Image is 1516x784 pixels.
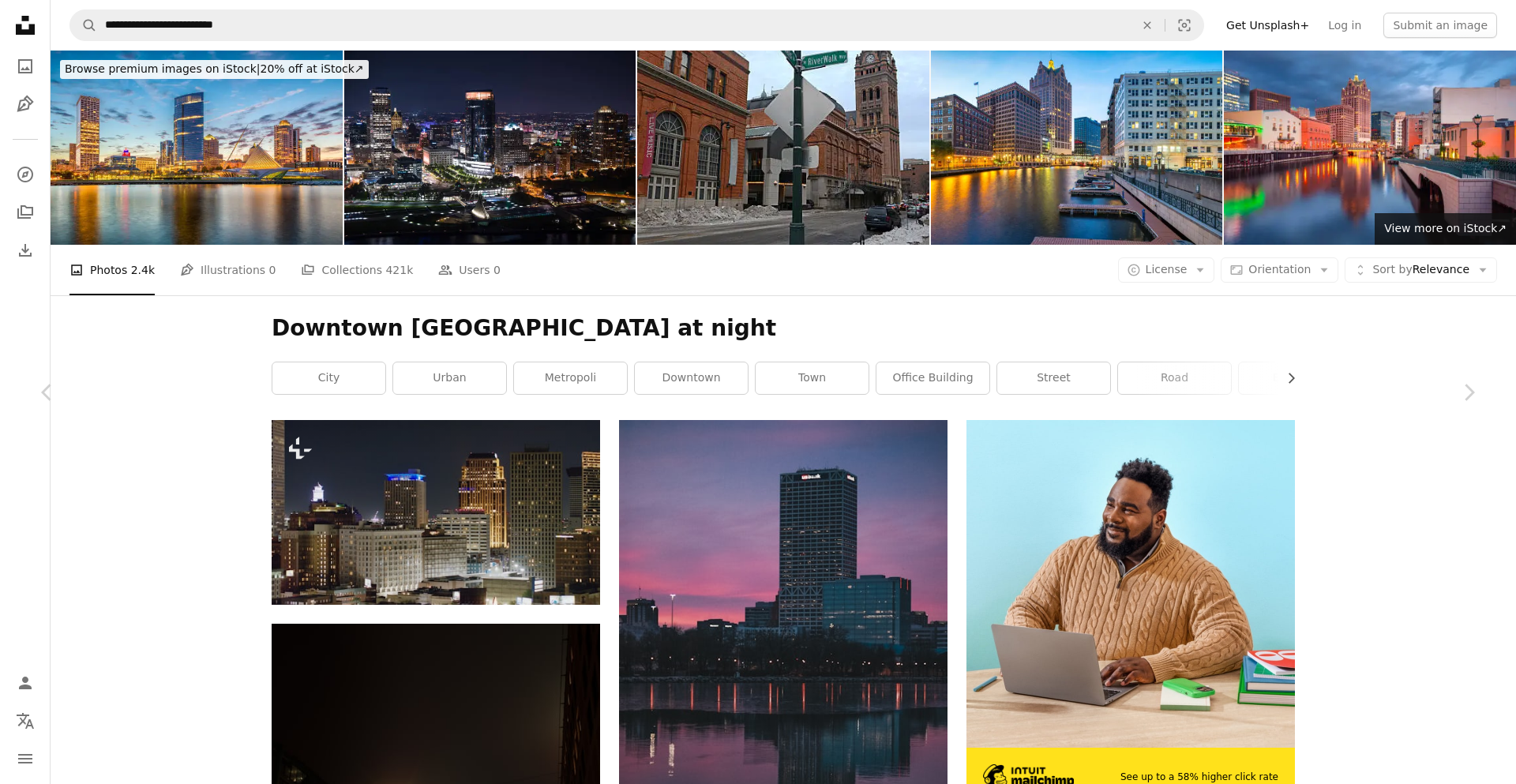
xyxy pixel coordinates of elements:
[931,51,1223,245] img: Downtown Milwaukee Wisconsin Night River USA
[1372,263,1412,276] span: Sort by
[272,505,600,520] a: Drone Shot of Downtown New Orleans at Night
[9,159,41,190] a: Explore
[876,362,989,394] a: office building
[272,420,600,605] img: Drone Shot of Downtown New Orleans at Night
[1375,213,1516,245] a: View more on iStock↗
[9,743,41,775] button: Menu
[272,314,1295,343] h1: Downtown [GEOGRAPHIC_DATA] at night
[51,51,343,245] img: Milwaukee, Wisconsin, USA Skyline
[1239,362,1352,394] a: building
[635,362,748,394] a: downtown
[269,261,276,279] span: 0
[1319,13,1371,38] a: Log in
[1421,317,1516,468] a: Next
[997,362,1110,394] a: street
[393,362,506,394] a: urban
[1146,263,1188,276] span: License
[1118,257,1215,283] button: License
[1248,263,1311,276] span: Orientation
[9,88,41,120] a: Illustrations
[9,51,41,82] a: Photos
[69,9,1204,41] form: Find visuals sitewide
[301,245,413,295] a: Collections 421k
[1277,362,1295,394] button: scroll list to the right
[1165,10,1203,40] button: Visual search
[966,420,1295,748] img: file-1722962830841-dea897b5811bimage
[1118,362,1231,394] a: road
[1120,771,1278,784] span: See up to a 58% higher click rate
[1217,13,1319,38] a: Get Unsplash+
[9,234,41,266] a: Download History
[1130,10,1165,40] button: Clear
[619,660,947,674] a: a city skyline is reflected in a body of water
[1345,257,1497,283] button: Sort byRelevance
[438,245,501,295] a: Users 0
[180,245,276,295] a: Illustrations 0
[344,51,636,245] img: Drone Shot of Lakefront Office Towers in East Town Milwaukee at Nightfall
[385,261,413,279] span: 421k
[9,667,41,699] a: Log in / Sign up
[1372,262,1469,278] span: Relevance
[1221,257,1338,283] button: Orientation
[9,197,41,228] a: Collections
[51,51,378,88] a: Browse premium images on iStock|20% off at iStock↗
[637,51,929,245] img: Milwaukee skyline, located on Lake Michigan in Wisconsin, USA,
[756,362,869,394] a: town
[1224,51,1516,245] img: Milwaukee, Wisconsin, USA.
[493,261,501,279] span: 0
[1384,222,1507,234] span: View more on iStock ↗
[70,10,97,40] button: Search Unsplash
[272,362,385,394] a: city
[9,705,41,737] button: Language
[60,60,369,79] div: 20% off at iStock ↗
[65,62,260,75] span: Browse premium images on iStock |
[514,362,627,394] a: metropoli
[1383,13,1497,38] button: Submit an image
